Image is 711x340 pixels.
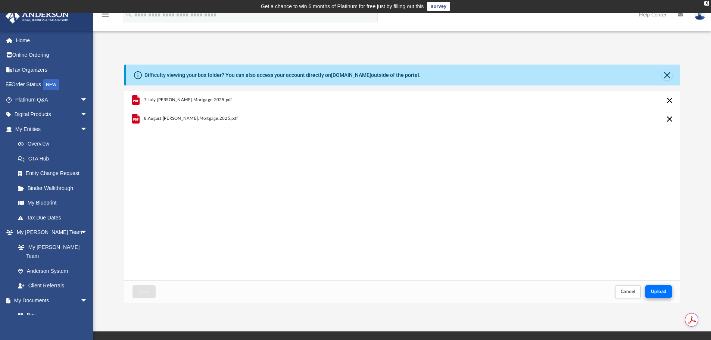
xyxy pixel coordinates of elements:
[5,92,99,107] a: Platinum Q&Aarrow_drop_down
[144,116,238,121] span: 8.August.[PERSON_NAME].Mortgage.2025.pdf
[5,77,99,93] a: Order StatusNEW
[427,2,450,11] a: survey
[261,2,424,11] div: Get a chance to win 6 months of Platinum for free just by filling out this
[5,62,99,77] a: Tax Organizers
[5,107,99,122] a: Digital Productsarrow_drop_down
[10,263,95,278] a: Anderson System
[5,48,99,63] a: Online Ordering
[10,166,99,181] a: Entity Change Request
[621,289,636,294] span: Cancel
[80,107,95,122] span: arrow_drop_down
[80,293,95,308] span: arrow_drop_down
[132,285,156,298] button: Close
[5,33,99,48] a: Home
[5,293,95,308] a: My Documentsarrow_drop_down
[665,96,674,105] button: Cancel this upload
[138,289,150,294] span: Close
[5,122,99,137] a: My Entitiesarrow_drop_down
[43,79,59,90] div: NEW
[651,289,667,294] span: Upload
[10,137,99,152] a: Overview
[615,285,641,298] button: Cancel
[645,285,672,298] button: Upload
[3,9,71,24] img: Anderson Advisors Platinum Portal
[10,210,99,225] a: Tax Due Dates
[124,91,680,280] div: grid
[144,97,232,102] span: 7.July.[PERSON_NAME].Mortgage.2025.pdf
[80,122,95,137] span: arrow_drop_down
[331,72,371,78] a: [DOMAIN_NAME]
[662,70,672,80] button: Close
[101,10,110,19] i: menu
[10,278,95,293] a: Client Referrals
[125,10,133,18] i: search
[80,225,95,240] span: arrow_drop_down
[80,92,95,107] span: arrow_drop_down
[10,181,99,196] a: Binder Walkthrough
[10,240,91,263] a: My [PERSON_NAME] Team
[694,9,705,20] img: User Pic
[144,71,421,79] div: Difficulty viewing your box folder? You can also access your account directly on outside of the p...
[10,308,91,323] a: Box
[101,14,110,19] a: menu
[10,196,95,210] a: My Blueprint
[10,151,99,166] a: CTA Hub
[124,91,680,303] div: Upload
[5,225,95,240] a: My [PERSON_NAME] Teamarrow_drop_down
[665,115,674,124] button: Cancel this upload
[704,1,709,6] div: close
